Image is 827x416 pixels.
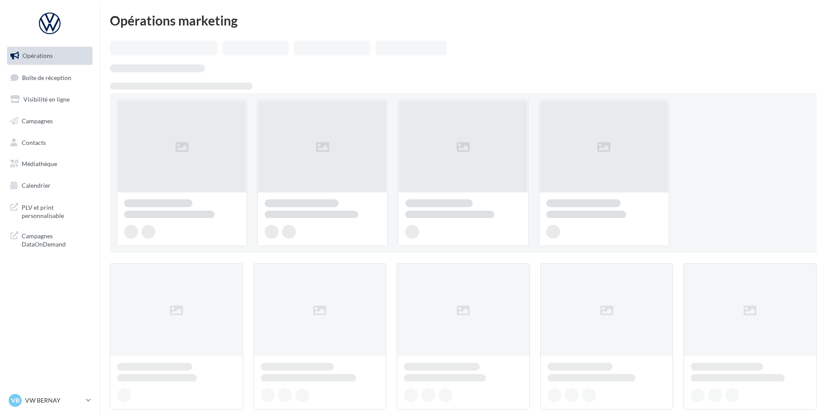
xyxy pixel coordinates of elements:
[5,176,94,195] a: Calendrier
[5,198,94,224] a: PLV et print personnalisable
[5,134,94,152] a: Contacts
[22,160,57,167] span: Médiathèque
[22,182,51,189] span: Calendrier
[22,138,46,146] span: Contacts
[22,202,89,220] span: PLV et print personnalisable
[25,396,83,405] p: VW BERNAY
[22,52,53,59] span: Opérations
[5,112,94,130] a: Campagnes
[11,396,19,405] span: VB
[22,230,89,249] span: Campagnes DataOnDemand
[22,117,53,125] span: Campagnes
[5,227,94,252] a: Campagnes DataOnDemand
[5,90,94,109] a: Visibilité en ligne
[5,68,94,87] a: Boîte de réception
[7,392,93,409] a: VB VW BERNAY
[5,155,94,173] a: Médiathèque
[23,96,70,103] span: Visibilité en ligne
[22,74,71,81] span: Boîte de réception
[5,47,94,65] a: Opérations
[110,14,817,27] div: Opérations marketing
